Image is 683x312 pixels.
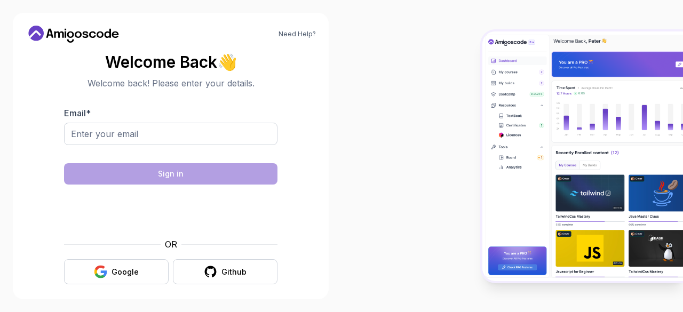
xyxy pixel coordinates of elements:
[64,53,277,70] h2: Welcome Back
[165,238,177,251] p: OR
[64,77,277,90] p: Welcome back! Please enter your details.
[112,267,139,277] div: Google
[482,31,683,281] img: Amigoscode Dashboard
[221,267,247,277] div: Github
[279,30,316,38] a: Need Help?
[64,108,91,118] label: Email *
[173,259,277,284] button: Github
[64,123,277,145] input: Enter your email
[64,259,169,284] button: Google
[64,163,277,185] button: Sign in
[90,191,251,231] iframe: Widget containing checkbox for hCaptcha security challenge
[26,26,122,43] a: Home link
[158,169,184,179] div: Sign in
[216,52,238,71] span: 👋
